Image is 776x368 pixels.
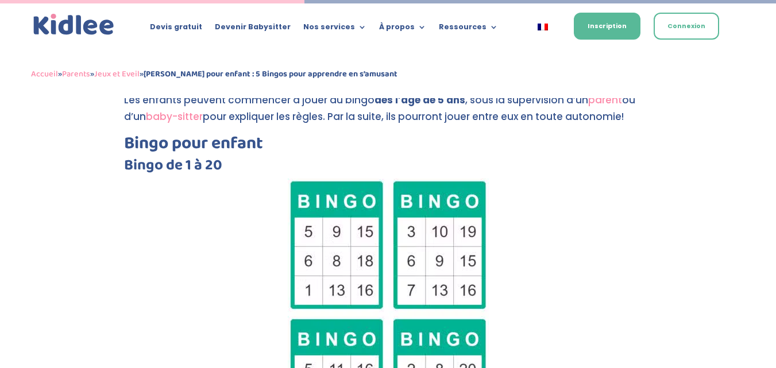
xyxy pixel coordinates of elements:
strong: dès l’âge de 5 ans [375,93,465,107]
a: Inscription [574,13,640,40]
img: logo_kidlee_bleu [31,11,117,38]
a: À propos [379,23,426,36]
a: baby-sitter [146,110,203,123]
a: Accueil [31,67,58,81]
h3: Bingo de 1 à 20 [124,158,653,179]
a: parent [588,93,622,107]
a: Devenir Babysitter [215,23,291,36]
a: Devis gratuit [150,23,202,36]
img: Français [538,24,548,30]
strong: [PERSON_NAME] pour enfant : 5 Bingos pour apprendre en s’amusant [144,67,397,81]
span: » » » [31,67,397,81]
a: Ressources [439,23,498,36]
a: Jeux et Eveil [94,67,140,81]
a: Parents [62,67,90,81]
a: Nos services [303,23,366,36]
a: Kidlee Logo [31,11,117,38]
h2: Bingo pour enfant [124,135,653,158]
p: Les enfants peuvent commencer à jouer au bingo , sous la supervision d’un ou d’un pour expliquer ... [124,92,653,135]
a: Connexion [654,13,719,40]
